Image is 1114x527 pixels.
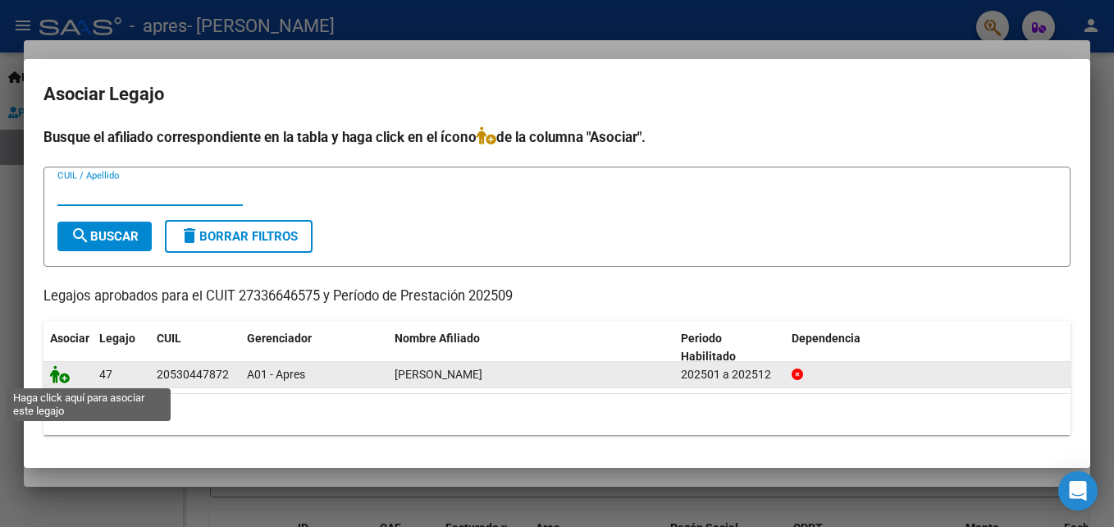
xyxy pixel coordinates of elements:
datatable-header-cell: Legajo [93,321,150,375]
button: Buscar [57,222,152,251]
span: Dependencia [792,332,861,345]
div: 1 registros [43,394,1071,435]
mat-icon: delete [180,226,199,245]
div: 202501 a 202512 [681,365,778,384]
span: Gerenciador [247,332,312,345]
datatable-header-cell: CUIL [150,321,240,375]
datatable-header-cell: Asociar [43,321,93,375]
button: Borrar Filtros [165,220,313,253]
div: Open Intercom Messenger [1058,471,1098,511]
datatable-header-cell: Gerenciador [240,321,388,375]
h2: Asociar Legajo [43,79,1071,110]
span: Legajo [99,332,135,345]
span: A01 - Apres [247,368,305,381]
datatable-header-cell: Dependencia [785,321,1071,375]
h4: Busque el afiliado correspondiente en la tabla y haga click en el ícono de la columna "Asociar". [43,126,1071,148]
span: Periodo Habilitado [681,332,736,364]
mat-icon: search [71,226,90,245]
span: Borrar Filtros [180,229,298,244]
span: CUIL [157,332,181,345]
datatable-header-cell: Periodo Habilitado [674,321,785,375]
span: TRINIDAD LIAN ARON [395,368,482,381]
p: Legajos aprobados para el CUIT 27336646575 y Período de Prestación 202509 [43,286,1071,307]
span: Asociar [50,332,89,345]
div: 20530447872 [157,365,229,384]
span: Buscar [71,229,139,244]
datatable-header-cell: Nombre Afiliado [388,321,674,375]
span: 47 [99,368,112,381]
span: Nombre Afiliado [395,332,480,345]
